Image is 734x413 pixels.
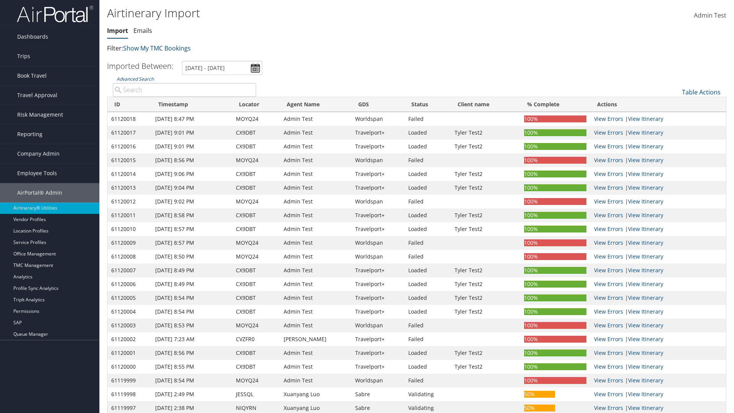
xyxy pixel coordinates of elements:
[451,181,520,195] td: Tyler Test2
[594,198,623,205] a: View errors
[151,236,232,250] td: [DATE] 8:57 PM
[151,126,232,140] td: [DATE] 9:01 PM
[280,167,351,181] td: Admin Test
[351,374,405,387] td: Worldspan
[590,387,726,401] td: |
[351,167,405,181] td: Travelport+
[107,222,151,236] td: 61120010
[351,181,405,195] td: Travelport+
[232,195,280,208] td: MOYQ24
[590,291,726,305] td: |
[524,363,586,370] div: 100%
[17,125,42,144] span: Reporting
[404,291,451,305] td: Loaded
[404,195,451,208] td: Failed
[280,153,351,167] td: Admin Test
[232,140,280,153] td: CX9DBT
[628,322,663,329] a: View Itinerary Details
[280,112,351,126] td: Admin Test
[404,374,451,387] td: Failed
[351,291,405,305] td: Travelport+
[151,97,232,112] th: Timestamp: activate to sort column ascending
[123,44,191,52] a: Show My TMC Bookings
[451,208,520,222] td: Tyler Test2
[404,126,451,140] td: Loaded
[280,360,351,374] td: Admin Test
[151,153,232,167] td: [DATE] 8:56 PM
[151,250,232,263] td: [DATE] 8:50 PM
[594,404,623,411] a: View errors
[107,126,151,140] td: 61120017
[107,263,151,277] td: 61120007
[451,97,520,112] th: Client name: activate to sort column ascending
[232,319,280,332] td: MOYQ24
[404,153,451,167] td: Failed
[107,374,151,387] td: 61119999
[151,208,232,222] td: [DATE] 8:58 PM
[107,208,151,222] td: 61120011
[151,319,232,332] td: [DATE] 8:53 PM
[594,156,623,164] a: View errors
[590,305,726,319] td: |
[17,5,93,23] img: airportal-logo.png
[524,239,586,246] div: 100%
[590,332,726,346] td: |
[628,335,663,343] a: View Itinerary Details
[351,140,405,153] td: Travelport+
[594,377,623,384] a: View errors
[232,208,280,222] td: CX9DBT
[404,319,451,332] td: Failed
[628,377,663,384] a: View Itinerary Details
[451,291,520,305] td: Tyler Test2
[232,153,280,167] td: MOYQ24
[590,360,726,374] td: |
[404,263,451,277] td: Loaded
[590,250,726,263] td: |
[524,129,586,136] div: 100%
[151,263,232,277] td: [DATE] 8:49 PM
[151,195,232,208] td: [DATE] 9:02 PM
[107,5,520,21] h1: Airtinerary Import
[280,387,351,401] td: Xuanyang Luo
[524,267,586,274] div: 100%
[351,153,405,167] td: Worldspan
[594,390,623,398] a: View errors
[107,277,151,291] td: 61120006
[280,319,351,332] td: Admin Test
[524,405,555,411] div: 50%
[107,26,128,35] a: Import
[628,404,663,411] a: View Itinerary Details
[107,44,520,54] p: Filter:
[280,195,351,208] td: Admin Test
[107,387,151,401] td: 61119998
[232,250,280,263] td: MOYQ24
[594,322,623,329] a: View errors
[107,61,174,71] h3: Imported Between:
[590,97,726,112] th: Actions
[594,225,623,233] a: View errors
[107,153,151,167] td: 61120015
[351,208,405,222] td: Travelport+
[107,319,151,332] td: 61120003
[404,140,451,153] td: Loaded
[107,112,151,126] td: 61120018
[590,374,726,387] td: |
[451,167,520,181] td: Tyler Test2
[151,167,232,181] td: [DATE] 9:06 PM
[280,208,351,222] td: Admin Test
[351,319,405,332] td: Worldspan
[451,360,520,374] td: Tyler Test2
[404,305,451,319] td: Loaded
[107,360,151,374] td: 61120000
[590,140,726,153] td: |
[232,374,280,387] td: MOYQ24
[280,332,351,346] td: [PERSON_NAME]
[594,115,623,122] a: View errors
[232,332,280,346] td: CVZFR0
[107,97,151,112] th: ID: activate to sort column ascending
[151,346,232,360] td: [DATE] 8:56 PM
[17,47,30,66] span: Trips
[594,294,623,301] a: View errors
[524,171,586,177] div: 100%
[232,112,280,126] td: MOYQ24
